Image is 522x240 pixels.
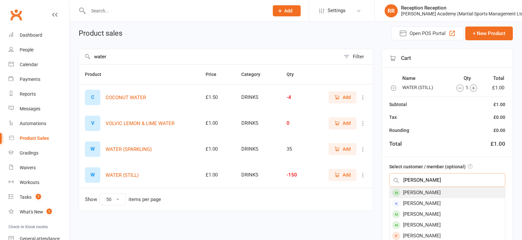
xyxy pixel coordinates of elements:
a: Dashboard [9,28,69,43]
label: Select customer / member (optional) [389,163,472,170]
div: 0 [287,120,306,126]
div: [PERSON_NAME] [390,187,505,198]
span: Category [241,72,268,77]
div: Set product image [85,90,100,105]
div: RR [385,4,398,17]
span: Add [284,8,292,13]
a: Waivers [9,160,69,175]
div: Payments [20,77,40,82]
button: Price [206,70,224,78]
a: Clubworx [8,7,24,23]
div: People [20,47,33,52]
div: -150 [287,172,306,178]
div: Subtotal [389,101,407,108]
div: £1.50 [206,95,229,100]
button: COCONUT WATER [106,94,146,102]
span: Settings [328,3,346,18]
button: Add [329,117,356,129]
div: Workouts [20,180,39,185]
a: People [9,43,69,57]
a: Messages [9,102,69,116]
div: DRINKS [241,95,275,100]
div: £1.00 [491,139,505,148]
input: Search products by name, or scan product code [79,49,340,64]
div: £1.00 [206,120,229,126]
div: DRINKS [241,146,275,152]
span: 7 [36,194,41,199]
div: Messages [20,106,40,111]
input: Search... [86,6,264,15]
a: Product Sales [9,131,69,146]
div: items per page [129,197,161,202]
div: Set product image [85,116,100,131]
h1: Product sales [79,29,122,37]
td: £1.00 [487,83,505,92]
div: Reports [20,91,36,97]
div: Tasks [20,194,31,200]
div: Set product image [85,167,100,183]
button: Add [329,169,356,181]
a: Payments [9,72,69,87]
button: WATER (SPARKLING) [106,145,152,153]
div: Total [389,139,402,148]
div: £0.00 [493,127,505,134]
button: Qty [287,70,301,78]
div: DRINKS [241,172,275,178]
span: Open POS Portal [410,29,446,37]
div: Rounding [389,127,409,134]
div: Show [85,194,161,205]
div: What's New [20,209,43,214]
button: VOLVIC LEMON & LIME WATER [106,120,174,127]
button: Add [273,5,301,16]
div: [PERSON_NAME] [390,220,505,231]
span: Add [343,171,351,178]
a: Automations [9,116,69,131]
div: Waivers [20,165,36,170]
button: Add [329,91,356,103]
a: Calendar [9,57,69,72]
a: Gradings [9,146,69,160]
button: Category [241,70,268,78]
a: Workouts [9,175,69,190]
th: Qty [449,74,486,83]
div: Cart [382,49,512,68]
span: Add [343,120,351,127]
div: Set product image [85,141,100,157]
a: What's New1 [9,205,69,219]
div: -4 [287,95,306,100]
div: DRINKS [241,120,275,126]
span: 1 [47,209,52,214]
div: Gradings [20,150,38,156]
span: Product [85,72,109,77]
div: [PERSON_NAME] [390,198,505,209]
a: Reports [9,87,69,102]
div: Calendar [20,62,38,67]
button: Product [85,70,109,78]
input: Search by name or scan member number [389,173,505,187]
div: Tax [389,114,397,121]
button: WATER (STILL) [106,171,139,179]
a: Tasks 7 [9,190,69,205]
div: Automations [20,121,46,126]
div: 1 [449,84,485,92]
span: Add [343,94,351,101]
button: Filter [340,49,373,64]
span: Add [343,145,351,153]
div: 35 [287,146,306,152]
th: Total [487,74,505,83]
div: £1.00 [493,101,505,108]
button: Open POS Portal [391,27,464,40]
span: Price [206,72,224,77]
div: Product Sales [20,136,49,141]
div: £0.00 [493,114,505,121]
div: Dashboard [20,32,42,38]
button: + New Product [465,27,513,40]
span: Qty [287,72,301,77]
th: Name [402,74,448,83]
div: [PERSON_NAME] [390,209,505,220]
div: £1.00 [206,172,229,178]
div: Filter [353,53,364,61]
td: WATER (STILL) [402,83,448,92]
button: Add [329,143,356,155]
div: £1.00 [206,146,229,152]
